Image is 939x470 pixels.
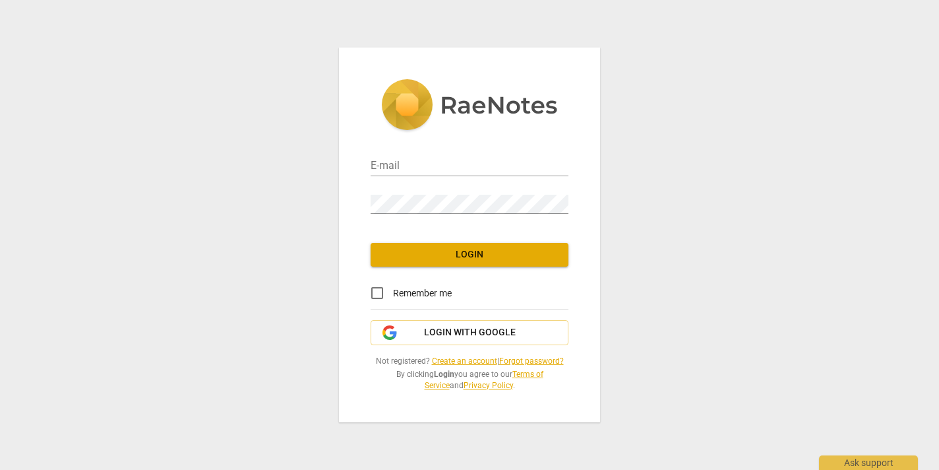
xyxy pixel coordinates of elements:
[371,320,568,345] button: Login with Google
[371,243,568,267] button: Login
[425,370,543,390] a: Terms of Service
[424,326,516,339] span: Login with Google
[432,356,497,366] a: Create an account
[381,248,558,261] span: Login
[381,79,558,133] img: 5ac2273c67554f335776073100b6d88f.svg
[819,455,918,470] div: Ask support
[499,356,564,366] a: Forgot password?
[464,381,513,390] a: Privacy Policy
[393,286,452,300] span: Remember me
[371,356,568,367] span: Not registered? |
[434,370,454,379] b: Login
[371,369,568,391] span: By clicking you agree to our and .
